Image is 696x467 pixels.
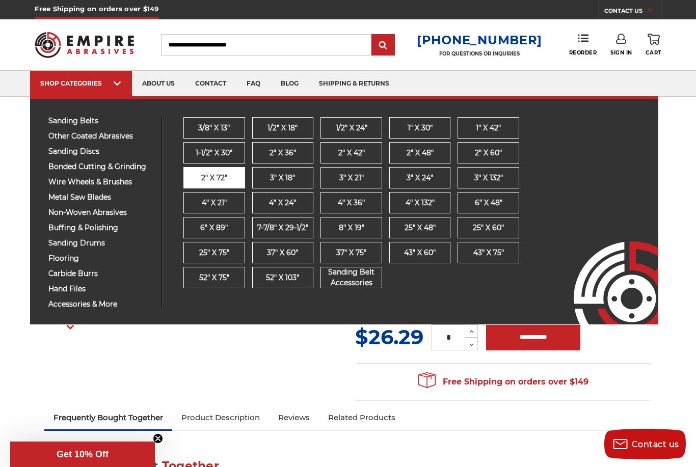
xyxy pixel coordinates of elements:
[48,117,154,125] span: sanding belts
[270,148,296,158] span: 2" x 36"
[48,255,154,262] span: flooring
[198,123,230,133] span: 3/8" x 13"
[153,433,163,444] button: Close teaser
[132,71,185,97] a: about us
[417,33,542,47] a: [PHONE_NUMBER]
[475,198,502,208] span: 6" x 48"
[44,406,172,429] a: Frequently Bought Together
[10,442,155,467] div: Get 10% OffClose teaser
[336,248,366,258] span: 37" x 75"
[569,49,597,56] span: Reorder
[407,148,434,158] span: 2" x 48"
[475,148,502,158] span: 2" x 60"
[172,406,269,429] a: Product Description
[646,49,661,56] span: Cart
[48,178,154,186] span: wire wheels & brushes
[267,248,298,258] span: 37" x 60"
[474,173,503,183] span: 3" x 132"
[355,324,423,349] span: $26.29
[271,71,309,97] a: blog
[48,224,154,232] span: buffing & polishing
[321,267,382,288] span: Sanding Belt Accessories
[196,148,232,158] span: 1-1/2" x 30"
[48,163,154,171] span: bonded cutting & grinding
[473,248,504,258] span: 43” x 75"
[339,223,364,233] span: 8" x 19"
[267,123,298,133] span: 1/2" x 18"
[48,285,154,293] span: hand files
[199,272,229,283] span: 52" x 75"
[555,211,658,324] img: Empire Abrasives Logo Image
[339,173,364,183] span: 3" x 21"
[270,173,295,183] span: 3" x 18"
[269,406,319,429] a: Reviews
[199,248,229,258] span: 25" x 75"
[185,71,236,97] a: contact
[269,198,296,208] span: 4" x 24"
[319,406,405,429] a: Related Products
[569,34,597,56] a: Reorder
[48,300,154,308] span: accessories & more
[48,239,154,247] span: sanding drums
[417,50,542,57] p: FOR QUESTIONS OR INQUIRIES
[407,173,433,183] span: 3" x 24"
[40,79,122,87] div: SHOP CATEGORIES
[48,132,154,140] span: other coated abrasives
[236,71,271,97] a: faq
[405,223,436,233] span: 25" x 48"
[336,123,367,133] span: 1/2" x 24"
[201,173,227,183] span: 2" x 72"
[610,49,632,56] span: Sign In
[604,5,661,19] a: CONTACT US
[257,223,308,233] span: 7-7/8" x 29-1/2"
[57,449,109,459] span: Get 10% Off
[35,25,133,64] img: Empire Abrasives
[338,198,365,208] span: 4" x 36"
[338,148,365,158] span: 2" x 42"
[202,198,227,208] span: 4" x 21"
[646,34,661,56] a: Cart
[404,248,436,258] span: 43" x 60"
[200,223,228,233] span: 6" x 89"
[58,316,83,338] button: Next
[604,429,686,459] button: Contact us
[48,148,154,155] span: sanding discs
[406,198,435,208] span: 4" x 132"
[48,209,154,216] span: non-woven abrasives
[476,123,501,133] span: 1" x 42"
[408,123,433,133] span: 1" x 30"
[48,270,154,278] span: carbide burrs
[309,71,399,97] a: shipping & returns
[632,439,679,449] span: Contact us
[373,35,393,56] input: Submit
[473,223,504,233] span: 25" x 60"
[266,272,299,283] span: 52" x 103"
[48,194,154,201] span: metal saw blades
[418,372,588,392] span: Free Shipping on orders over $149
